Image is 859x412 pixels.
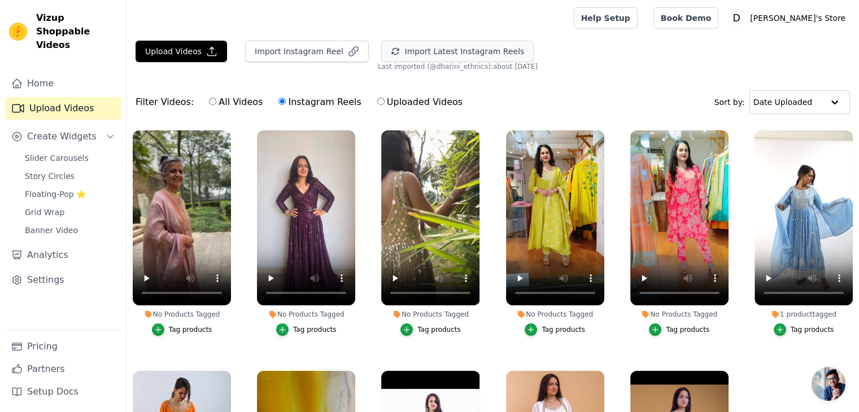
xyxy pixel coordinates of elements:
[400,323,461,336] button: Tag products
[5,380,121,403] a: Setup Docs
[133,310,231,319] div: No Products Tagged
[276,323,337,336] button: Tag products
[18,150,121,166] a: Slider Carousels
[417,325,461,334] div: Tag products
[5,269,121,291] a: Settings
[381,310,479,319] div: No Products Tagged
[542,325,585,334] div: Tag products
[630,310,729,319] div: No Products Tagged
[5,244,121,266] a: Analytics
[27,130,97,143] span: Create Widgets
[666,325,709,334] div: Tag products
[169,325,212,334] div: Tag products
[25,207,64,218] span: Grid Wrap
[209,98,216,105] input: All Videos
[18,204,121,220] a: Grid Wrap
[18,168,121,184] a: Story Circles
[714,90,851,114] div: Sort by:
[278,95,361,109] label: Instagram Reels
[9,23,27,41] img: Vizup
[152,323,212,336] button: Tag products
[245,41,369,62] button: Import Instagram Reel
[727,8,850,28] button: D [PERSON_NAME]'s Store
[649,323,709,336] button: Tag products
[278,98,286,105] input: Instagram Reels
[732,12,740,24] text: D
[5,97,121,120] a: Upload Videos
[5,125,121,148] button: Create Widgets
[5,335,121,358] a: Pricing
[774,323,834,336] button: Tag products
[574,7,638,29] a: Help Setup
[653,7,718,29] a: Book Demo
[25,152,89,164] span: Slider Carousels
[755,310,853,319] div: 1 product tagged
[381,41,534,62] button: Import Latest Instagram Reels
[378,62,538,71] span: Last imported (@ dharini_ethnics ): about [DATE]
[257,310,355,319] div: No Products Tagged
[25,170,75,182] span: Story Circles
[36,11,117,52] span: Vizup Shoppable Videos
[18,186,121,202] a: Floating-Pop ⭐
[745,8,850,28] p: [PERSON_NAME]'s Store
[377,95,463,109] label: Uploaded Videos
[5,358,121,380] a: Partners
[293,325,337,334] div: Tag products
[136,89,469,115] div: Filter Videos:
[18,222,121,238] a: Banner Video
[25,189,86,200] span: Floating-Pop ⭐
[208,95,263,109] label: All Videos
[5,72,121,95] a: Home
[812,367,845,401] div: Open chat
[525,323,585,336] button: Tag products
[136,41,227,62] button: Upload Videos
[791,325,834,334] div: Tag products
[506,310,604,319] div: No Products Tagged
[25,225,78,236] span: Banner Video
[377,98,385,105] input: Uploaded Videos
